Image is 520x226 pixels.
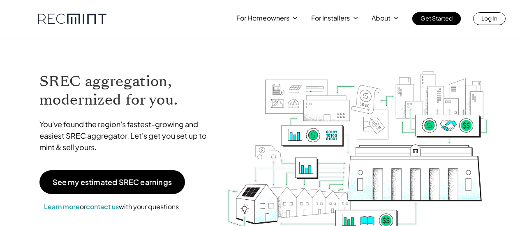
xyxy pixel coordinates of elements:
a: See my estimated SREC earnings [39,170,185,194]
p: See my estimated SREC earnings [53,178,172,186]
a: Learn more [44,202,80,211]
a: Log In [473,12,506,25]
p: Log In [481,12,497,24]
h1: SREC aggregation, modernized for you. [39,72,215,109]
p: You've found the region's fastest-growing and easiest SREC aggregator. Let's get you set up to mi... [39,119,215,153]
p: For Homeowners [236,12,289,24]
p: or with your questions [39,201,183,212]
a: Get Started [412,12,461,25]
a: contact us [86,202,119,211]
p: Get Started [421,12,453,24]
p: About [372,12,391,24]
p: For Installers [311,12,350,24]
